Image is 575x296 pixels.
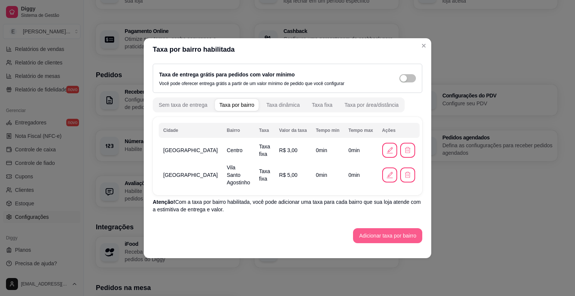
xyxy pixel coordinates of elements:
[418,40,430,52] button: Close
[159,72,295,78] label: Taxa de entrega grátis para pedidos com valor mínimo
[275,123,311,138] th: Valor da taxa
[163,172,218,178] span: [GEOGRAPHIC_DATA]
[344,123,378,138] th: Tempo max
[222,123,255,138] th: Bairro
[266,101,300,109] div: Taxa dinâmica
[163,147,218,153] span: [GEOGRAPHIC_DATA]
[259,144,270,157] span: Taxa fixa
[279,147,298,153] span: R$ 3,00
[344,101,399,109] div: Taxa por área/distância
[159,101,207,109] div: Sem taxa de entrega
[353,228,422,243] button: Adicionar taxa por bairro
[227,164,250,185] span: Vila Santo Agostinho
[259,168,270,182] span: Taxa fixa
[144,38,431,61] header: Taxa por bairro habilitada
[219,101,254,109] div: Taxa por bairro
[255,123,275,138] th: Taxa
[311,161,344,189] td: 0 min
[311,123,344,138] th: Tempo min
[279,172,298,178] span: R$ 5,00
[311,140,344,161] td: 0 min
[227,147,243,153] span: Centro
[153,199,175,205] span: Atenção!
[312,101,332,109] div: Taxa fixa
[344,161,378,189] td: 0 min
[159,123,222,138] th: Cidade
[344,140,378,161] td: 0 min
[378,123,420,138] th: Ações
[159,81,344,87] p: Você pode oferecer entrega grátis a partir de um valor mínimo de pedido que você configurar
[153,198,422,213] p: Com a taxa por bairro habilitada, você pode adicionar uma taxa para cada bairro que sua loja aten...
